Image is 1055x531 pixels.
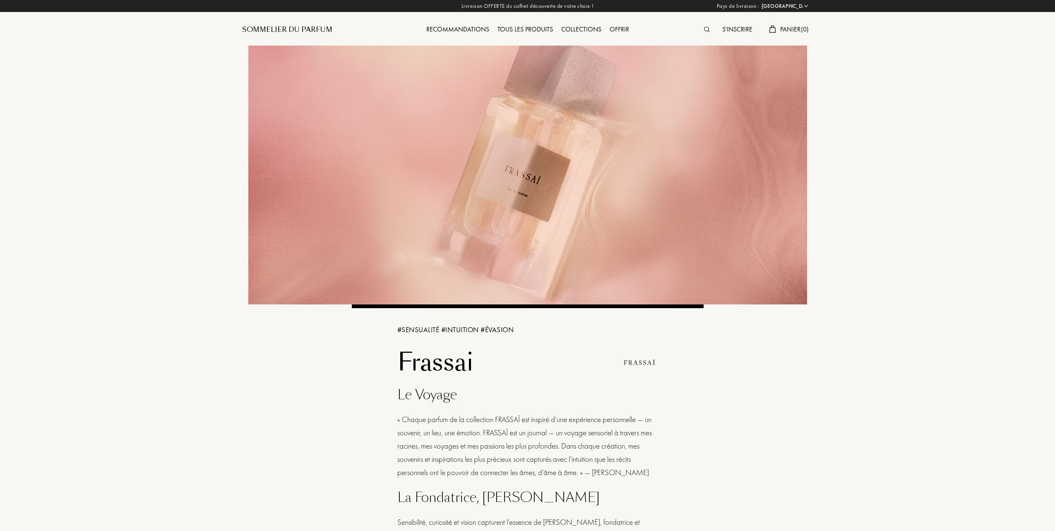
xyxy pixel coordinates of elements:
[397,413,658,479] div: « Chaque parfum de la collection FRASSAÏ est inspiré d’une expérience personnelle — un souvenir, ...
[557,25,606,34] a: Collections
[704,27,710,32] img: search_icn.svg
[397,488,658,507] div: La Fondatrice, [PERSON_NAME]
[493,24,557,35] div: Tous les produits
[397,325,441,334] span: # SENSUALITÉ
[557,24,606,35] div: Collections
[397,385,658,405] div: Le Voyage
[718,25,757,34] a: S'inscrire
[422,25,493,34] a: Recommandations
[493,25,557,34] a: Tous les produits
[606,25,633,34] a: Offrir
[717,2,759,10] span: Pays de livraison :
[242,25,332,35] a: Sommelier du Parfum
[481,325,514,334] span: # ÉVASION
[620,343,658,381] img: Logo Frassai
[441,325,481,334] span: # INTUITION
[803,3,809,9] img: arrow_w.png
[397,348,615,377] h1: Frassai
[248,46,807,304] img: Frassai Banner
[718,24,757,35] div: S'inscrire
[422,24,493,35] div: Recommandations
[769,25,776,33] img: cart.svg
[606,24,633,35] div: Offrir
[780,25,809,34] span: Panier ( 0 )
